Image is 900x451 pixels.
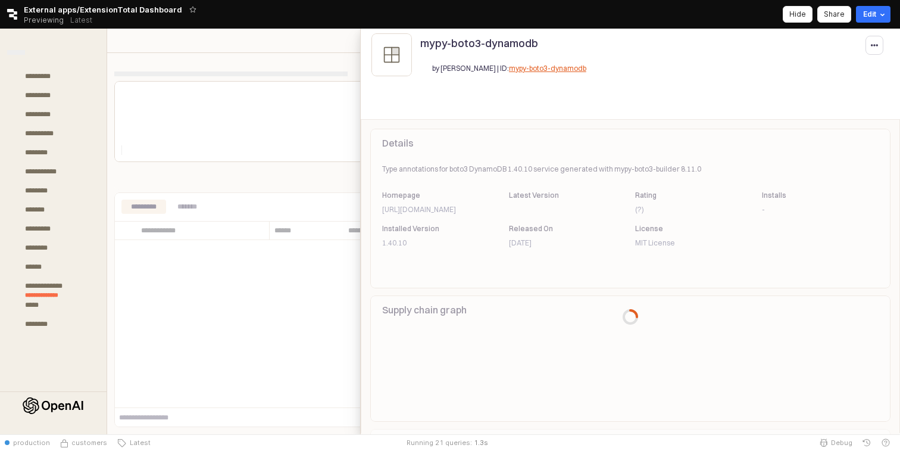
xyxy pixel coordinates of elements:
[824,10,845,19] p: Share
[187,4,199,15] button: Add app to favorites
[814,434,857,451] button: Debug
[24,12,99,29] div: Previewing Latest
[13,438,50,447] span: production
[857,434,876,451] button: History
[817,6,851,23] button: Share app
[64,12,99,29] button: Releases and History
[126,438,151,447] span: Latest
[55,434,112,451] button: Source Control
[24,4,182,15] span: External apps/ExtensionTotal Dashboard
[789,7,806,22] div: Hide
[474,438,488,447] span: 1.3 s
[71,438,107,447] span: customers
[831,438,852,447] span: Debug
[70,15,92,25] p: Latest
[24,14,64,26] span: Previewing
[407,438,472,447] div: Running 21 queries:
[876,434,895,451] button: Help
[432,63,586,74] p: by [PERSON_NAME] | ID:
[783,6,812,23] button: Hide app
[623,309,638,325] div: Progress circle
[509,64,586,73] a: mypy-boto3-dynamodb
[856,6,890,23] button: Edit
[112,434,155,451] button: Latest
[420,35,538,51] p: mypy-boto3-dynamodb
